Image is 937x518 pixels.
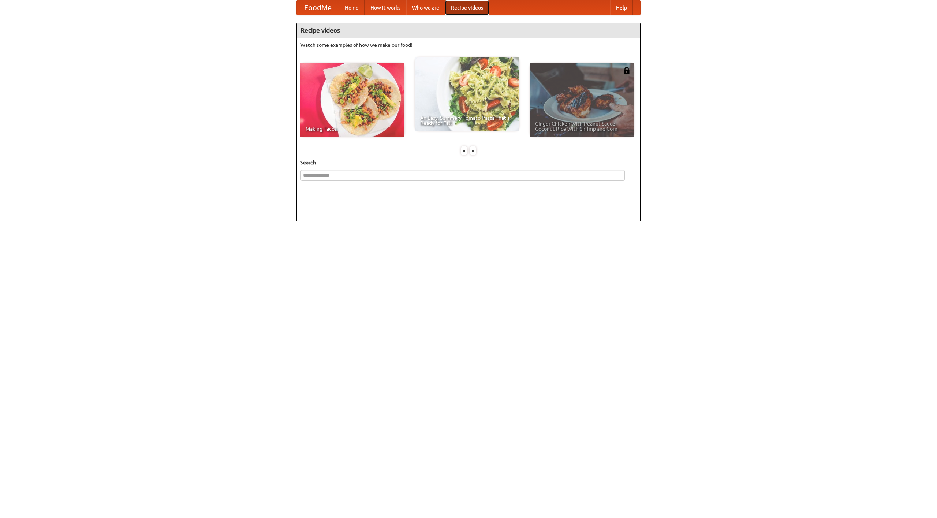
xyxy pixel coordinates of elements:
img: 483408.png [623,67,630,74]
a: Help [610,0,633,15]
p: Watch some examples of how we make our food! [300,41,637,49]
a: An Easy, Summery Tomato Pasta That's Ready for Fall [415,57,519,131]
a: Recipe videos [445,0,489,15]
div: » [470,146,476,155]
div: « [461,146,467,155]
h4: Recipe videos [297,23,640,38]
h5: Search [300,159,637,166]
a: Who we are [406,0,445,15]
a: FoodMe [297,0,339,15]
span: An Easy, Summery Tomato Pasta That's Ready for Fall [420,115,514,126]
a: Making Tacos [300,63,404,137]
a: Home [339,0,365,15]
span: Making Tacos [306,126,399,131]
a: How it works [365,0,406,15]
